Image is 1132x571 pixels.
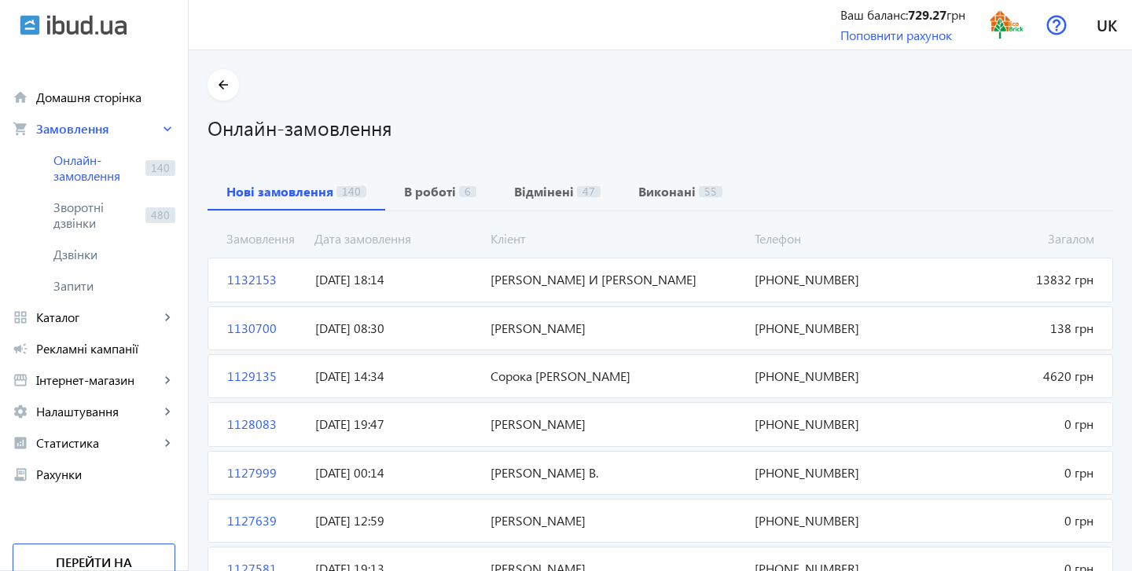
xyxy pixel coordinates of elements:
[484,512,748,529] span: [PERSON_NAME]
[160,121,175,137] mat-icon: keyboard_arrow_right
[36,341,175,357] span: Рекламні кампанії
[308,230,484,247] span: Дата замовлення
[309,512,485,529] span: [DATE] 12:59
[577,186,601,197] span: 47
[221,368,309,385] span: 1129135
[220,230,308,247] span: Замовлення
[924,368,1100,385] span: 4620 грн
[1097,15,1117,35] span: uk
[53,278,175,294] span: Запити
[13,372,28,388] mat-icon: storefront
[160,404,175,419] mat-icon: keyboard_arrow_right
[36,121,160,137] span: Замовлення
[13,404,28,419] mat-icon: settings
[309,271,485,288] span: [DATE] 18:14
[13,435,28,451] mat-icon: analytics
[160,372,175,388] mat-icon: keyboard_arrow_right
[748,320,924,337] span: [PHONE_NUMBER]
[53,199,139,231] span: Зворотні дзвінки
[638,185,696,198] b: Виконані
[309,415,485,433] span: [DATE] 19:47
[145,160,175,176] span: 140
[221,464,309,481] span: 1127999
[484,230,748,247] span: Кліент
[924,512,1100,529] span: 0 грн
[36,309,160,325] span: Каталог
[145,207,175,223] span: 480
[924,320,1100,337] span: 138 грн
[47,15,127,35] img: ibud_text.svg
[989,7,1024,42] img: 5c25e6b19c4b56315-15459877616-ecobrick.png
[53,247,175,262] span: Дзвінки
[226,185,333,198] b: Нові замовлення
[484,415,748,433] span: [PERSON_NAME]
[13,121,28,137] mat-icon: shopping_cart
[748,230,924,247] span: Телефон
[840,27,952,43] a: Поповнити рахунок
[1046,15,1067,35] img: help.svg
[404,185,456,198] b: В роботі
[221,415,309,433] span: 1128083
[13,90,28,105] mat-icon: home
[748,415,924,433] span: [PHONE_NUMBER]
[924,230,1101,247] span: Загалом
[208,114,1113,141] h1: Онлайн-замовлення
[748,368,924,385] span: [PHONE_NUMBER]
[484,368,748,385] span: Сорока [PERSON_NAME]
[459,186,476,197] span: 6
[36,90,175,105] span: Домашня сторінка
[13,467,28,482] mat-icon: receipt_long
[336,186,366,197] span: 140
[36,404,160,419] span: Налаштування
[13,309,28,325] mat-icon: grid_view
[484,271,748,288] span: [PERSON_NAME] И [PERSON_NAME]
[748,512,924,529] span: [PHONE_NUMBER]
[221,271,309,288] span: 1132153
[160,309,175,325] mat-icon: keyboard_arrow_right
[53,152,139,184] span: Онлайн-замовлення
[221,320,309,337] span: 1130700
[484,464,748,481] span: [PERSON_NAME] В.
[36,435,160,451] span: Статистика
[484,320,748,337] span: [PERSON_NAME]
[36,467,175,482] span: Рахунки
[309,464,485,481] span: [DATE] 00:14
[908,6,946,23] b: 729.27
[840,6,965,24] div: Ваш баланс: грн
[20,15,40,35] img: ibud.svg
[514,185,574,198] b: Відмінені
[160,435,175,451] mat-icon: keyboard_arrow_right
[924,271,1100,288] span: 13832 грн
[748,464,924,481] span: [PHONE_NUMBER]
[748,271,924,288] span: [PHONE_NUMBER]
[309,368,485,385] span: [DATE] 14:34
[924,415,1100,433] span: 0 грн
[221,512,309,529] span: 1127639
[924,464,1100,481] span: 0 грн
[699,186,722,197] span: 55
[13,341,28,357] mat-icon: campaign
[309,320,485,337] span: [DATE] 08:30
[36,372,160,388] span: Інтернет-магазин
[214,75,233,95] mat-icon: arrow_back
